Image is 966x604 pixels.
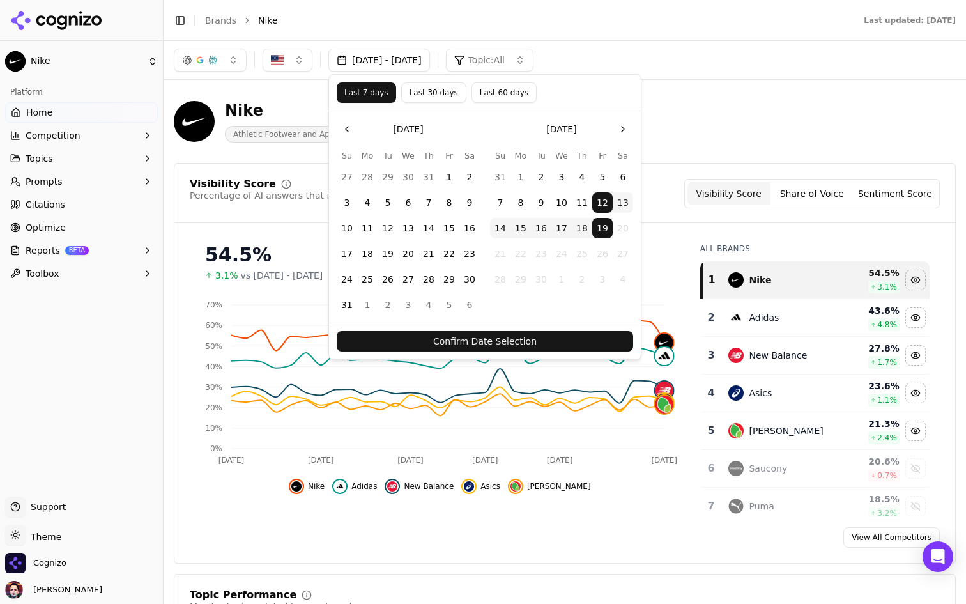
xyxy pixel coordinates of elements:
span: Cognizo [33,557,66,569]
th: Friday [439,150,459,162]
tspan: [DATE] [308,456,334,465]
button: Wednesday, August 20th, 2025 [398,244,418,264]
button: Sunday, August 10th, 2025 [337,218,357,238]
button: Thursday, August 21st, 2025 [418,244,439,264]
button: Thursday, September 4th, 2025 [418,295,439,315]
button: Sunday, August 31st, 2025 [490,167,510,187]
a: Home [5,102,158,123]
tr: 1nikeNike54.5%3.1%Hide nike data [701,261,930,299]
span: BETA [65,246,89,255]
button: Monday, August 18th, 2025 [357,244,378,264]
button: Hide brooks data [905,421,926,441]
button: Monday, September 8th, 2025 [510,192,531,213]
span: Reports [26,244,60,257]
button: Hide asics data [461,479,500,494]
tr: 5brooks[PERSON_NAME]21.3%2.4%Hide brooks data [701,412,930,450]
button: Competition [5,125,158,146]
div: 6 [707,461,716,476]
tspan: [DATE] [651,456,677,465]
img: brooks [655,396,673,414]
img: adidas [728,310,744,325]
tspan: 30% [205,383,222,392]
div: 20.6 % [841,455,900,468]
button: [DATE] - [DATE] [328,49,430,72]
span: Citations [26,198,65,211]
button: Hide new balance data [385,479,454,494]
img: Nike [5,51,26,72]
button: Saturday, August 30th, 2025 [459,269,480,290]
th: Saturday [613,150,633,162]
button: Sentiment Score [854,182,937,205]
button: Friday, September 5th, 2025 [592,167,613,187]
th: Saturday [459,150,480,162]
span: Athletic Footwear and Apparel [225,126,357,143]
span: Theme [26,532,61,542]
img: brooks [510,481,521,492]
a: Optimize [5,217,158,238]
tspan: 60% [205,321,222,330]
button: Tuesday, September 2nd, 2025 [531,167,551,187]
div: 5 [707,423,716,438]
button: Saturday, September 13th, 2025, selected [613,192,633,213]
button: Tuesday, August 19th, 2025 [378,244,398,264]
button: Wednesday, September 10th, 2025 [551,192,572,213]
img: new balance [655,382,673,399]
button: Sunday, July 27th, 2025 [337,167,357,187]
tspan: 20% [205,403,222,412]
th: Tuesday [531,150,551,162]
button: Friday, August 8th, 2025 [439,192,459,213]
span: Toolbox [26,267,59,280]
div: 1 [708,272,716,288]
span: [PERSON_NAME] [28,584,102,596]
div: Adidas [749,311,779,324]
div: 3 [707,348,716,363]
button: Friday, September 5th, 2025 [439,295,459,315]
button: Sunday, August 17th, 2025 [337,244,357,264]
img: asics [464,481,474,492]
button: Tuesday, September 16th, 2025, selected [531,218,551,238]
button: Wednesday, September 3rd, 2025 [398,295,418,315]
img: adidas [655,347,673,365]
button: Thursday, September 18th, 2025, selected [572,218,592,238]
th: Monday [510,150,531,162]
button: Thursday, August 7th, 2025 [418,192,439,213]
span: Topics [26,152,53,165]
button: Friday, August 1st, 2025 [439,167,459,187]
tspan: 40% [205,362,222,371]
button: Hide nike data [905,270,926,290]
button: Toolbox [5,263,158,284]
span: 3.2 % [877,508,897,518]
button: Sunday, August 24th, 2025 [337,269,357,290]
button: Saturday, August 2nd, 2025 [459,167,480,187]
th: Wednesday [551,150,572,162]
button: Monday, September 15th, 2025, selected [510,218,531,238]
img: nike [655,334,673,352]
span: Competition [26,129,80,142]
tr: 2adidasAdidas43.6%4.8%Hide adidas data [701,299,930,337]
tr: 4asicsAsics23.6%1.1%Hide asics data [701,375,930,412]
button: Open organization switcher [5,553,66,573]
table: August 2025 [337,150,480,315]
button: Friday, September 12th, 2025, selected [592,192,613,213]
img: new balance [387,481,397,492]
button: Monday, July 28th, 2025 [357,167,378,187]
span: 1.7 % [877,357,897,368]
button: Hide new balance data [905,345,926,366]
span: New Balance [404,481,454,492]
span: Support [26,500,66,513]
div: 27.8 % [841,342,900,355]
button: Saturday, August 23rd, 2025 [459,244,480,264]
button: Wednesday, August 6th, 2025 [398,192,418,213]
button: Share of Voice [770,182,854,205]
button: Thursday, August 28th, 2025 [418,269,439,290]
span: 0.7 % [877,470,897,481]
button: Visibility Score [687,182,770,205]
tspan: [DATE] [547,456,573,465]
th: Friday [592,150,613,162]
tspan: 0% [210,444,222,453]
div: 23.6 % [841,380,900,392]
span: 1.1 % [877,395,897,405]
button: Wednesday, September 3rd, 2025 [551,167,572,187]
img: puma [728,499,744,514]
th: Tuesday [378,150,398,162]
